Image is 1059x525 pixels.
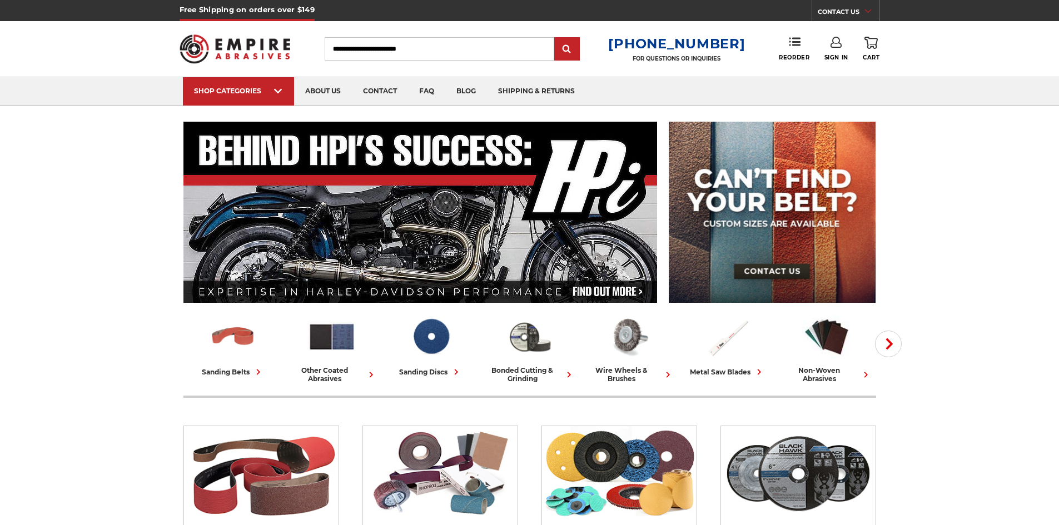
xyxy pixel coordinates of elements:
img: Empire Abrasives [180,27,291,71]
img: Other Coated Abrasives [363,426,518,521]
p: FOR QUESTIONS OR INQUIRIES [608,55,745,62]
a: non-woven abrasives [782,313,872,383]
div: sanding belts [202,366,264,378]
div: other coated abrasives [287,366,377,383]
a: other coated abrasives [287,313,377,383]
a: contact [352,77,408,106]
img: Sanding Belts [208,313,257,361]
a: sanding belts [188,313,278,378]
input: Submit [556,38,578,61]
span: Cart [863,54,879,61]
img: promo banner for custom belts. [669,122,876,303]
img: Metal Saw Blades [703,313,752,361]
div: bonded cutting & grinding [485,366,575,383]
img: Non-woven Abrasives [802,313,851,361]
a: shipping & returns [487,77,586,106]
a: faq [408,77,445,106]
img: Bonded Cutting & Grinding [505,313,554,361]
span: Sign In [824,54,848,61]
div: SHOP CATEGORIES [194,87,283,95]
div: non-woven abrasives [782,366,872,383]
img: Sanding Belts [184,426,339,521]
img: Sanding Discs [542,426,697,521]
a: [PHONE_NUMBER] [608,36,745,52]
img: Other Coated Abrasives [307,313,356,361]
a: metal saw blades [683,313,773,378]
a: blog [445,77,487,106]
div: sanding discs [399,366,462,378]
img: Bonded Cutting & Grinding [721,426,876,521]
button: Next [875,331,902,357]
img: Sanding Discs [406,313,455,361]
div: metal saw blades [690,366,765,378]
span: Reorder [779,54,809,61]
a: CONTACT US [818,6,879,21]
a: wire wheels & brushes [584,313,674,383]
a: Reorder [779,37,809,61]
a: bonded cutting & grinding [485,313,575,383]
img: Wire Wheels & Brushes [604,313,653,361]
a: Cart [863,37,879,61]
div: wire wheels & brushes [584,366,674,383]
a: sanding discs [386,313,476,378]
a: about us [294,77,352,106]
img: Banner for an interview featuring Horsepower Inc who makes Harley performance upgrades featured o... [183,122,658,303]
